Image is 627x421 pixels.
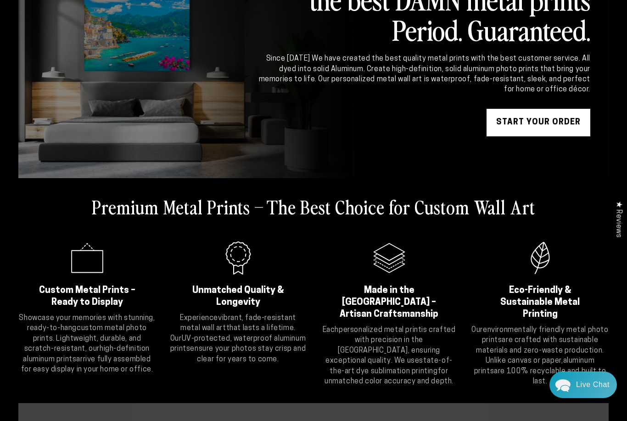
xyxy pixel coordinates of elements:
strong: state-of-the-art dye sublimation printing [330,357,452,375]
p: Experience that lasts a lifetime. Our ensure your photos stay crisp and clear for years to come. [169,313,307,365]
div: Since [DATE] We have created the best quality metal prints with the best customer service. All dy... [257,54,590,95]
h2: Eco-Friendly & Sustainable Metal Printing [483,285,597,320]
strong: vibrant, fade-resistant metal wall art [180,314,296,332]
strong: custom metal photo prints [33,325,147,342]
div: Chat widget toggle [549,371,617,398]
p: Showcase your memories with stunning, ready-to-hang . Lightweight, durable, and scratch-resistant... [18,313,156,375]
strong: environmentally friendly metal photo prints [482,326,609,344]
p: Each is crafted with precision in the [GEOGRAPHIC_DATA], ensuring exceptional quality. We use for... [320,325,458,387]
strong: personalized metal print [339,326,421,334]
h2: Unmatched Quality & Longevity [181,285,295,309]
div: Click to open Judge.me floating reviews tab [610,194,627,245]
h2: Made in the [GEOGRAPHIC_DATA] – Artisan Craftsmanship [332,285,446,320]
h2: Custom Metal Prints – Ready to Display [30,285,144,309]
strong: UV-protected, waterproof aluminum prints [170,335,306,353]
a: START YOUR Order [487,109,590,136]
strong: aluminum prints [474,357,595,375]
div: Contact Us Directly [576,371,610,398]
strong: high-definition aluminum prints [23,345,150,363]
h2: Premium Metal Prints – The Best Choice for Custom Wall Art [92,195,535,219]
p: Our are crafted with sustainable materials and zero-waste production. Unlike canvas or paper, are... [471,325,609,387]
